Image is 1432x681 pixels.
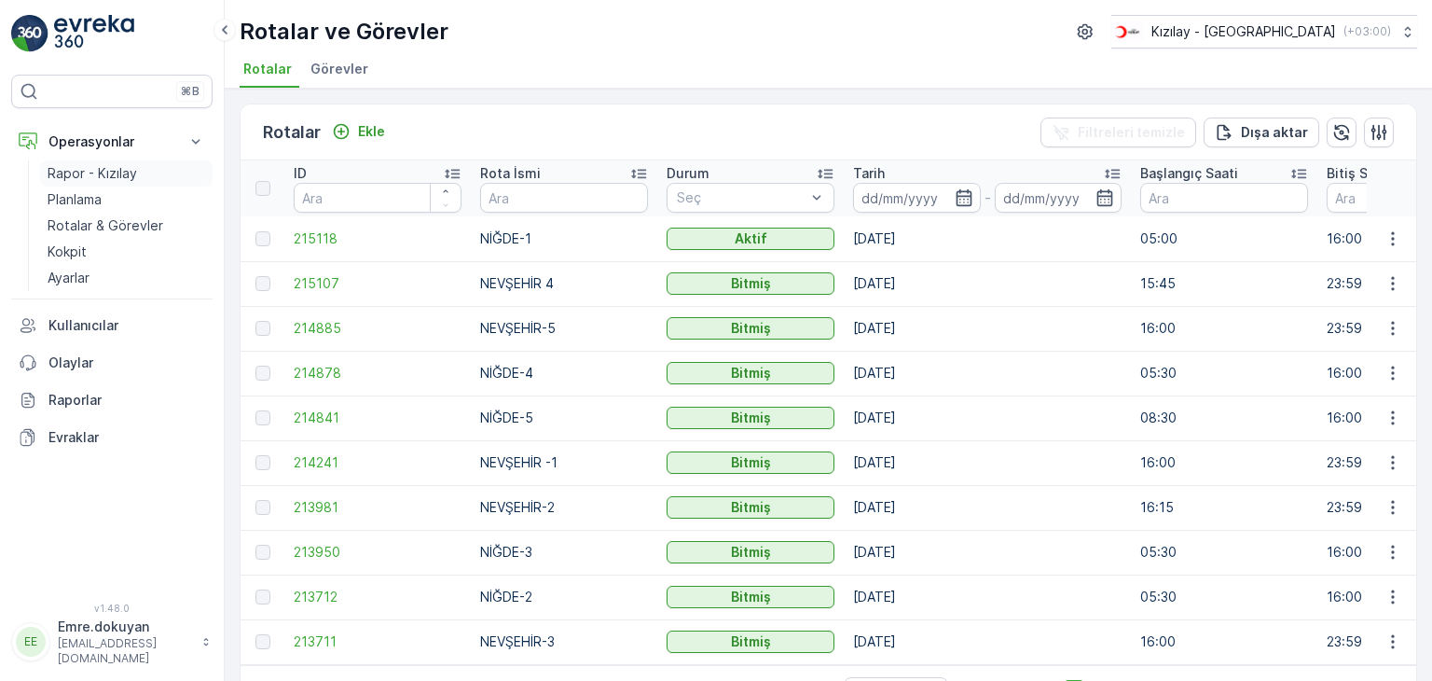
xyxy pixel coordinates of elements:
input: Ara [480,183,648,213]
button: Dışa aktar [1204,118,1319,147]
button: Bitmiş [667,362,834,384]
div: Toggle Row Selected [255,276,270,291]
button: EEEmre.dokuyan[EMAIL_ADDRESS][DOMAIN_NAME] [11,618,213,666]
p: Planlama [48,190,102,209]
button: Bitmiş [667,407,834,429]
p: Rotalar & Görevler [48,216,163,235]
a: Rapor - Kızılay [40,160,213,187]
input: dd/mm/yyyy [853,183,981,213]
a: 213712 [294,588,461,606]
p: Bitmiş [731,274,771,293]
a: Kullanıcılar [11,307,213,344]
p: Başlangıç Saati [1140,164,1238,183]
td: NİĞDE-3 [471,530,657,575]
a: 215107 [294,274,461,293]
a: 213711 [294,632,461,651]
div: Toggle Row Selected [255,231,270,246]
td: NİĞDE-1 [471,216,657,261]
a: Kokpit [40,239,213,265]
td: [DATE] [844,396,1131,440]
td: [DATE] [844,485,1131,530]
p: Bitmiş [731,364,771,382]
p: Operasyonlar [48,132,175,151]
p: Rota İsmi [480,164,541,183]
p: Bitmiş [731,319,771,338]
button: Operasyonlar [11,123,213,160]
td: 16:00 [1131,306,1317,351]
button: Kızılay - [GEOGRAPHIC_DATA](+03:00) [1111,15,1417,49]
td: NİĞDE-4 [471,351,657,396]
p: - [984,187,991,209]
td: 05:00 [1131,216,1317,261]
p: Kullanıcılar [48,316,205,335]
p: Bitmiş [731,498,771,517]
input: dd/mm/yyyy [995,183,1122,213]
a: Olaylar [11,344,213,382]
td: [DATE] [844,530,1131,575]
button: Bitmiş [667,631,834,653]
button: Aktif [667,228,834,250]
p: Emre.dokuyan [58,618,192,636]
button: Bitmiş [667,317,834,340]
td: [DATE] [844,216,1131,261]
p: Kızılay - [GEOGRAPHIC_DATA] [1151,22,1336,41]
button: Bitmiş [667,452,834,474]
div: Toggle Row Selected [255,634,270,649]
a: 214878 [294,364,461,382]
p: Rotalar ve Görevler [240,17,448,47]
p: ⌘B [181,84,200,99]
td: 05:30 [1131,575,1317,619]
a: 213950 [294,543,461,562]
td: NİĞDE-2 [471,575,657,619]
img: k%C4%B1z%C4%B1lay_D5CCths_t1JZB0k.png [1111,21,1144,42]
a: 214885 [294,319,461,338]
p: Raporlar [48,391,205,410]
p: Ekle [358,122,385,141]
img: logo [11,15,48,52]
p: ID [294,164,307,183]
p: Kokpit [48,243,87,261]
p: Rotalar [263,119,321,146]
p: Evraklar [48,428,205,447]
span: Rotalar [243,60,292,78]
p: ( +03:00 ) [1343,24,1391,39]
a: Evraklar [11,419,213,456]
td: [DATE] [844,351,1131,396]
td: [DATE] [844,306,1131,351]
a: 214841 [294,409,461,427]
p: Rapor - Kızılay [48,164,137,183]
a: Ayarlar [40,265,213,291]
a: 213981 [294,498,461,517]
div: Toggle Row Selected [255,500,270,515]
td: NEVŞEHİR 4 [471,261,657,306]
td: 16:00 [1131,619,1317,664]
p: Seç [677,188,805,207]
td: 08:30 [1131,396,1317,440]
span: Görevler [310,60,368,78]
p: [EMAIL_ADDRESS][DOMAIN_NAME] [58,636,192,666]
button: Bitmiş [667,496,834,519]
button: Filtreleri temizle [1040,118,1196,147]
p: Bitmiş [731,453,771,472]
button: Bitmiş [667,541,834,563]
a: Rotalar & Görevler [40,213,213,239]
p: Bitmiş [731,409,771,427]
td: [DATE] [844,575,1131,619]
p: Durum [667,164,709,183]
div: Toggle Row Selected [255,545,270,560]
td: NİĞDE-5 [471,396,657,440]
input: Ara [1140,183,1308,213]
p: Dışa aktar [1241,123,1308,142]
p: Olaylar [48,354,205,372]
td: 05:30 [1131,351,1317,396]
a: Raporlar [11,382,213,419]
p: Bitiş Saati [1327,164,1392,183]
button: Ekle [324,120,392,143]
a: 214241 [294,453,461,472]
